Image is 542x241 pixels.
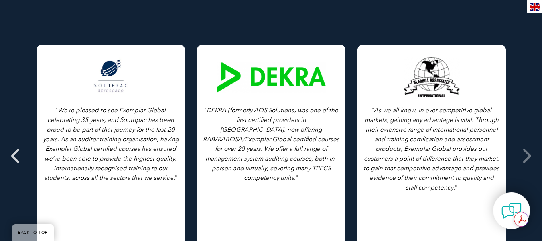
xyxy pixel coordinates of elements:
[530,3,540,11] img: en
[501,201,522,221] img: contact-chat.png
[363,105,500,192] p: " "
[43,105,179,183] p: " "
[203,107,339,181] i: DEKRA (formerly AQS Solutions) was one of the first certified providers in [GEOGRAPHIC_DATA], now...
[12,224,54,241] a: BACK TO TOP
[43,107,179,181] i: We’re pleased to see Exemplar Global celebrating 35 years, and Southpac has been proud to be part...
[203,105,339,183] p: " "
[363,107,499,191] i: As we all know, in ever competitive global markets, gaining any advantage is vital. Through their...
